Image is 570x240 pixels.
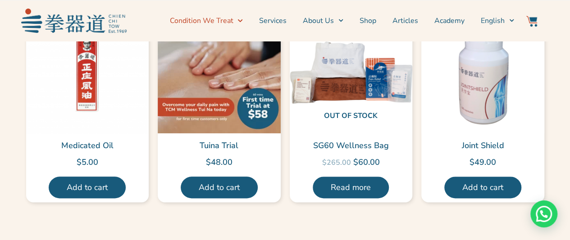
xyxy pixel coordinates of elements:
img: Website Icon-03 [526,16,537,27]
a: Services [259,9,287,32]
a: Add to cart: “Tuina Trial” [181,177,258,198]
img: SG60 Wellness Bag [290,11,413,134]
a: Shop [360,9,376,32]
a: Academy [434,9,465,32]
span: $ [77,157,82,168]
a: Add to cart: “Medicated Oil” [49,177,126,198]
a: Articles [392,9,418,32]
span: $ [322,158,327,168]
a: Add to cart: “Joint Shield” [444,177,521,198]
a: English [481,9,514,32]
span: $ [206,157,211,168]
img: Joint Shield [421,11,544,134]
bdi: 265.00 [322,158,351,168]
span: $ [353,157,358,168]
a: SG60 Wellness Bag [290,139,413,152]
a: Out of stock [290,11,413,134]
a: Joint Shield [421,139,544,152]
span: $ [470,157,474,168]
span: Out of stock [297,107,406,126]
bdi: 48.00 [206,157,233,168]
img: Tuina Trial [158,11,281,134]
a: Medicated Oil [26,139,149,152]
a: Tuina Trial [158,139,281,152]
a: Condition We Treat [169,9,242,32]
img: Medicated Oil [26,11,149,134]
span: English [481,15,505,26]
bdi: 5.00 [77,157,98,168]
a: About Us [303,9,343,32]
a: Read more about “SG60 Wellness Bag” [313,177,389,198]
nav: Menu [131,9,514,32]
bdi: 60.00 [353,157,380,168]
bdi: 49.00 [470,157,496,168]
